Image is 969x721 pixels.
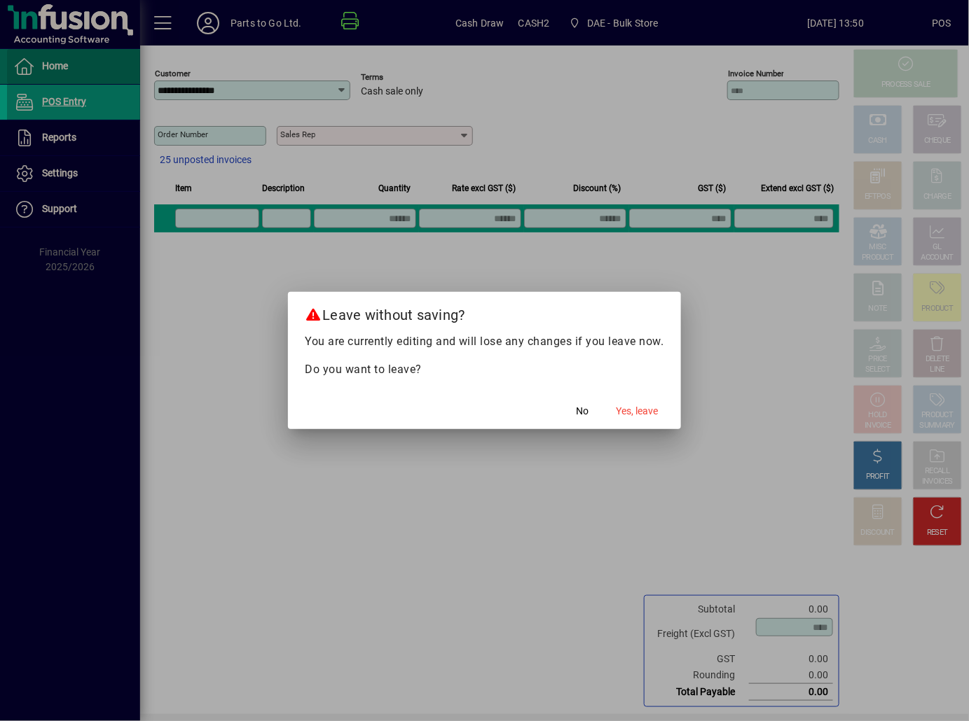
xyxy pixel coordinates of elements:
button: No [561,398,605,423]
p: Do you want to leave? [305,361,664,378]
span: Yes, leave [617,404,659,419]
button: Yes, leave [611,398,664,423]
h2: Leave without saving? [288,292,681,332]
p: You are currently editing and will lose any changes if you leave now. [305,333,664,350]
span: No [577,404,589,419]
